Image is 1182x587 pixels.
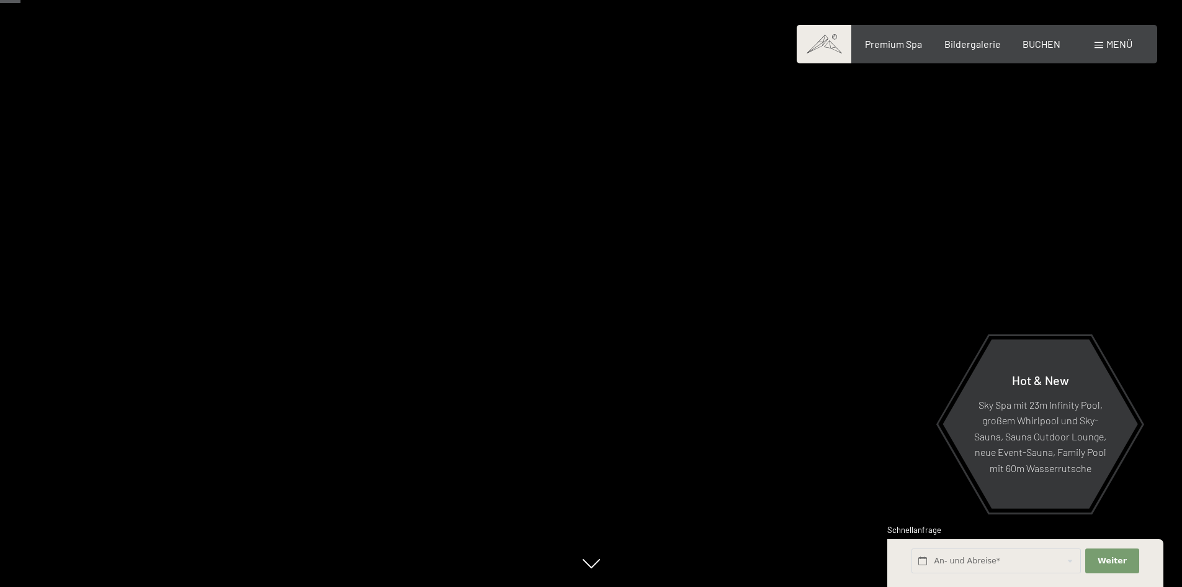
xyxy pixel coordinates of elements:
[944,38,1001,50] a: Bildergalerie
[1098,555,1127,567] span: Weiter
[1085,548,1139,574] button: Weiter
[1106,38,1132,50] span: Menü
[973,396,1108,476] p: Sky Spa mit 23m Infinity Pool, großem Whirlpool und Sky-Sauna, Sauna Outdoor Lounge, neue Event-S...
[865,38,922,50] a: Premium Spa
[942,339,1139,509] a: Hot & New Sky Spa mit 23m Infinity Pool, großem Whirlpool und Sky-Sauna, Sauna Outdoor Lounge, ne...
[1023,38,1060,50] a: BUCHEN
[887,525,941,535] span: Schnellanfrage
[1012,372,1069,387] span: Hot & New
